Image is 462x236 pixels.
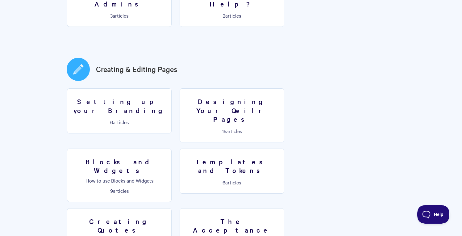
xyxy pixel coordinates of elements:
[71,119,168,125] p: articles
[222,128,226,134] span: 15
[71,157,168,175] h3: Blocks and Widgets
[184,128,280,134] p: articles
[184,13,280,18] p: articles
[110,187,113,194] span: 9
[110,12,113,19] span: 3
[184,157,280,175] h3: Templates and Tokens
[184,179,280,185] p: articles
[180,149,284,194] a: Templates and Tokens 6articles
[96,64,177,75] a: Creating & Editing Pages
[67,88,172,133] a: Setting up your Branding 6articles
[71,217,168,234] h3: Creating Quotes
[184,97,280,124] h3: Designing Your Qwilr Pages
[180,88,284,142] a: Designing Your Qwilr Pages 15articles
[71,13,168,18] p: articles
[67,149,172,202] a: Blocks and Widgets How to use Blocks and Widgets 9articles
[71,178,168,183] p: How to use Blocks and Widgets
[71,97,168,115] h3: Setting up your Branding
[223,12,225,19] span: 2
[417,205,450,224] iframe: Toggle Customer Support
[110,119,113,125] span: 6
[223,179,225,186] span: 6
[71,188,168,193] p: articles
